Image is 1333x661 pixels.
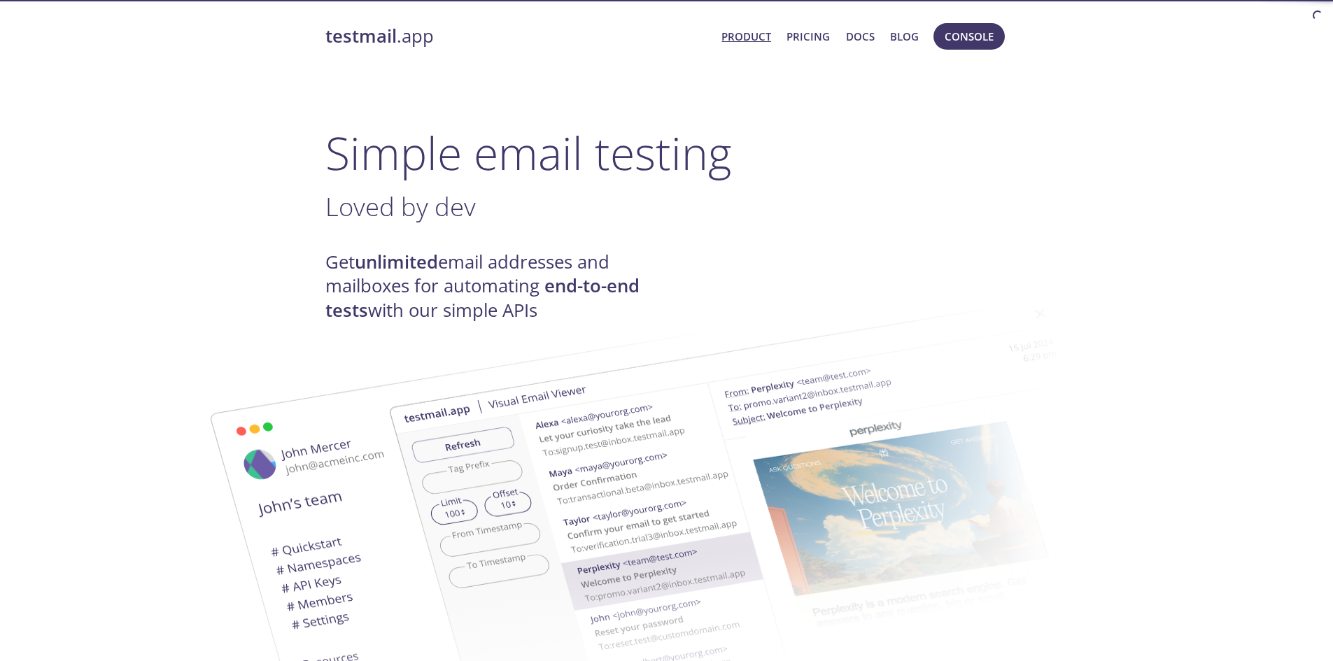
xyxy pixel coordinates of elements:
button: Console [933,23,1005,50]
strong: unlimited [355,250,438,274]
strong: end-to-end tests [325,273,640,322]
span: Loved by dev [325,189,476,224]
a: Docs [846,27,875,45]
span: Console [945,27,994,45]
a: Pricing [787,27,830,45]
h4: Get email addresses and mailboxes for automating with our simple APIs [325,250,667,322]
h1: Simple email testing [325,126,1008,180]
a: Product [721,27,771,45]
a: testmail.app [325,24,711,48]
a: Blog [890,27,919,45]
strong: testmail [325,24,397,48]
